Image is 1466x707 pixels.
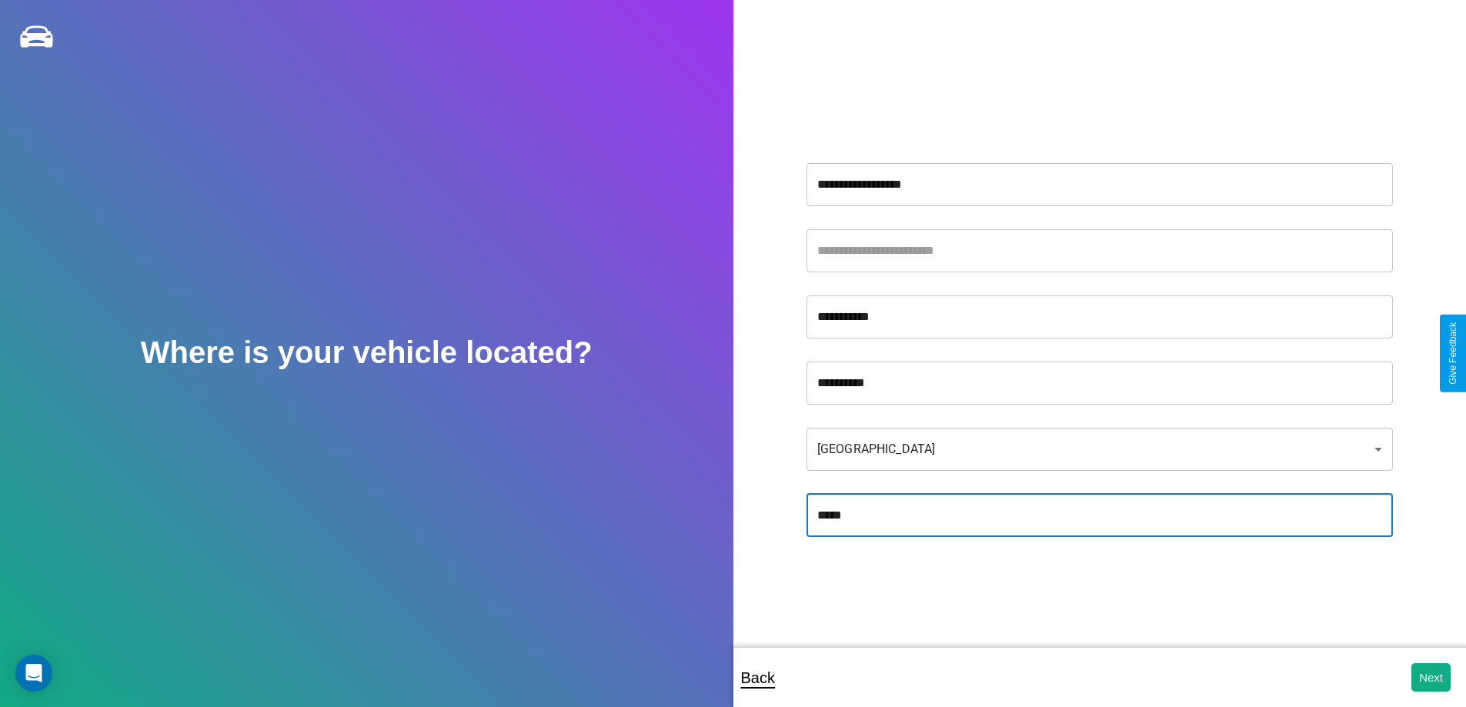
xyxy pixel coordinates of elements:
[806,428,1393,471] div: [GEOGRAPHIC_DATA]
[1448,322,1458,385] div: Give Feedback
[1411,663,1451,692] button: Next
[741,664,775,692] p: Back
[141,335,593,370] h2: Where is your vehicle located?
[15,655,52,692] div: Open Intercom Messenger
